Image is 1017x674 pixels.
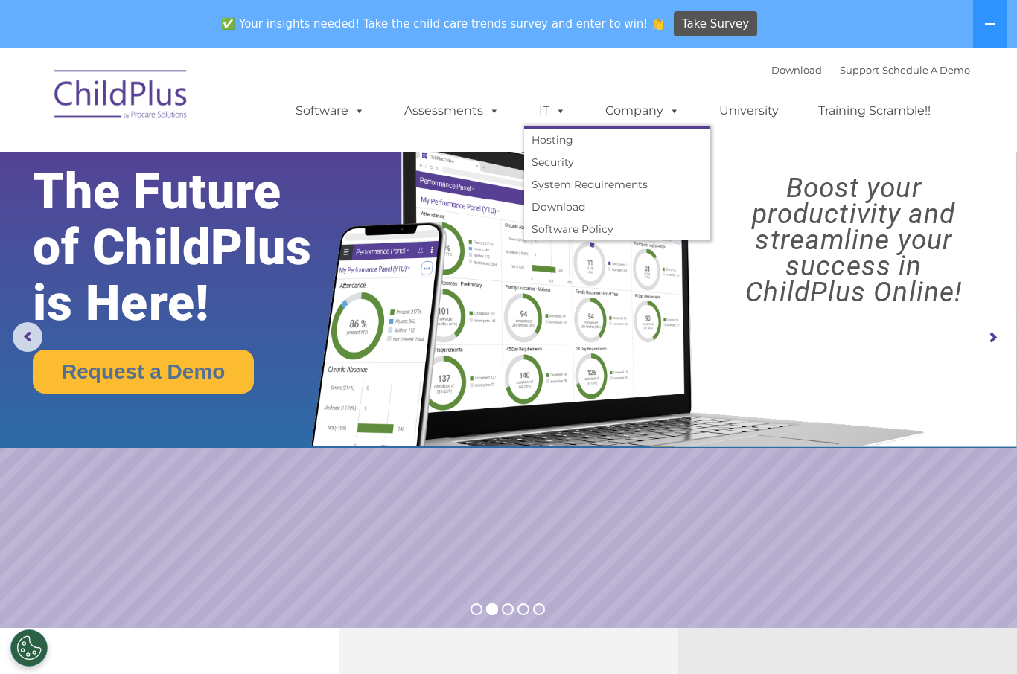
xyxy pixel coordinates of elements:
[840,64,879,76] a: Support
[389,96,514,126] a: Assessments
[771,64,822,76] a: Download
[524,151,710,173] a: Security
[524,173,710,196] a: System Requirements
[590,96,695,126] a: Company
[704,96,794,126] a: University
[524,96,581,126] a: IT
[803,96,946,126] a: Training Scramble!!
[281,96,380,126] a: Software
[674,11,758,37] a: Take Survey
[524,218,710,240] a: Software Policy
[47,60,196,134] img: ChildPlus by Procare Solutions
[682,11,749,37] span: Take Survey
[524,129,710,151] a: Hosting
[207,98,252,109] span: Last name
[10,629,48,667] button: Cookies Settings
[33,164,357,331] rs-layer: The Future of ChildPlus is Here!
[33,350,254,394] a: Request a Demo
[524,196,710,218] a: Download
[216,10,672,39] span: ✅ Your insights needed! Take the child care trends survey and enter to win! 👏
[771,64,970,76] font: |
[703,175,1004,305] rs-layer: Boost your productivity and streamline your success in ChildPlus Online!
[207,159,270,170] span: Phone number
[882,64,970,76] a: Schedule A Demo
